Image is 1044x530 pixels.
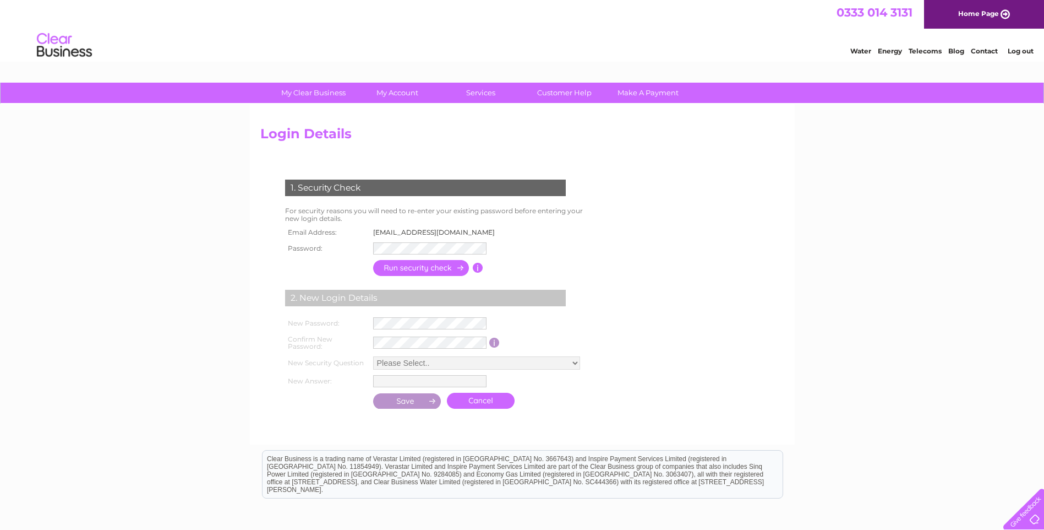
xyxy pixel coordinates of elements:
a: Telecoms [909,47,942,55]
input: Submit [373,393,441,409]
h2: Login Details [260,126,784,147]
th: New Security Question [282,354,370,372]
th: New Password: [282,315,370,332]
a: Services [435,83,526,103]
a: Energy [878,47,902,55]
th: New Answer: [282,372,370,390]
div: Clear Business is a trading name of Verastar Limited (registered in [GEOGRAPHIC_DATA] No. 3667643... [263,6,783,53]
input: Information [473,263,483,273]
a: 0333 014 3131 [837,6,912,19]
div: 1. Security Check [285,180,566,196]
a: Log out [1008,47,1034,55]
div: 2. New Login Details [285,290,566,306]
input: Information [489,338,500,348]
a: Blog [948,47,964,55]
th: Email Address: [282,225,370,240]
a: My Clear Business [268,83,359,103]
th: Password: [282,240,370,257]
a: Customer Help [519,83,610,103]
td: [EMAIL_ADDRESS][DOMAIN_NAME] [370,225,504,240]
td: For security reasons you will need to re-enter your existing password before entering your new lo... [282,204,595,225]
th: Confirm New Password: [282,332,370,354]
a: Cancel [447,393,515,409]
a: Contact [971,47,998,55]
img: logo.png [36,29,92,62]
a: My Account [352,83,442,103]
a: Water [850,47,871,55]
a: Make A Payment [603,83,693,103]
